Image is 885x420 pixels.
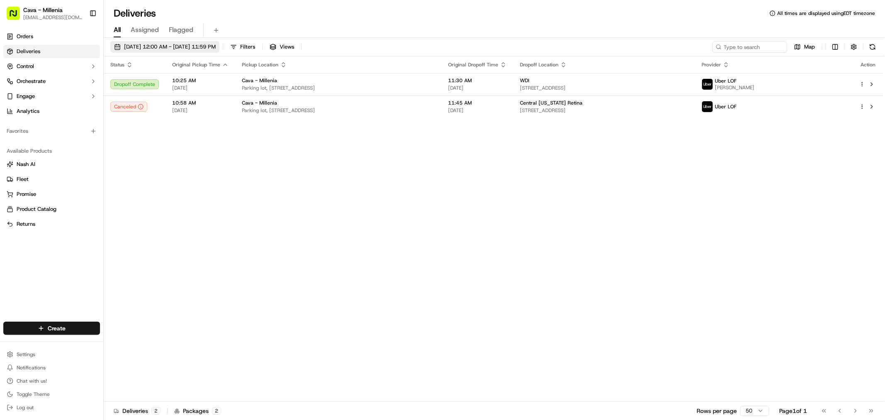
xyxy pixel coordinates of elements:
button: [EMAIL_ADDRESS][DOMAIN_NAME] [23,14,83,21]
span: Central [US_STATE] Retina [520,100,583,106]
img: Nash [8,8,25,25]
div: 💻 [70,186,77,193]
button: Returns [3,217,100,231]
span: Fleet [17,176,29,183]
img: 1736555255976-a54dd68f-1ca7-489b-9aae-adbdc363a1c4 [8,79,23,94]
input: Got a question? Start typing here... [22,54,149,62]
button: See all [129,106,151,116]
span: [DATE] [65,129,82,135]
span: • [69,151,72,158]
span: [DATE] [448,107,507,114]
button: Orchestrate [3,75,100,88]
img: 8571987876998_91fb9ceb93ad5c398215_72.jpg [17,79,32,94]
span: 11:30 AM [448,77,507,84]
span: Original Dropoff Time [448,61,498,68]
span: Returns [17,220,35,228]
a: Nash AI [7,161,97,168]
div: 2 [212,407,221,415]
button: Product Catalog [3,203,100,216]
span: Parking lot, [STREET_ADDRESS] [242,85,435,91]
span: Product Catalog [17,205,56,213]
button: Control [3,60,100,73]
span: [PERSON_NAME] [715,84,754,91]
span: API Documentation [78,186,133,194]
span: Deliveries [17,48,40,55]
span: Notifications [17,364,46,371]
span: Assigned [131,25,159,35]
button: Canceled [110,102,147,112]
span: All [114,25,121,35]
input: Type to search [712,41,787,53]
button: Cava - Millenia [23,6,63,14]
button: Notifications [3,362,100,374]
span: 11:45 AM [448,100,507,106]
span: [STREET_ADDRESS] [520,85,688,91]
span: Map [804,43,815,51]
a: Fleet [7,176,97,183]
a: 💻API Documentation [67,182,137,197]
div: 📗 [8,186,15,193]
button: Fleet [3,173,100,186]
span: 10:25 AM [172,77,229,84]
div: Packages [174,407,221,415]
span: Provider [702,61,721,68]
div: 2 [151,407,161,415]
div: Favorites [3,125,100,138]
img: Cava Millenia [8,121,22,134]
button: Create [3,322,100,335]
span: Cava Millenia [26,129,59,135]
span: Orchestrate [17,78,46,85]
a: Analytics [3,105,100,118]
span: Pickup Location [242,61,278,68]
span: Settings [17,351,35,358]
span: [DATE] [448,85,507,91]
span: Cava - Millenia [242,100,277,106]
span: Control [17,63,34,70]
div: Deliveries [114,407,161,415]
img: uber-new-logo.jpeg [702,79,713,90]
div: Past conversations [8,108,56,115]
button: Map [790,41,819,53]
span: Toggle Theme [17,391,50,398]
a: Returns [7,220,97,228]
span: 10:58 AM [172,100,229,106]
button: Start new chat [141,82,151,92]
a: Powered byPylon [59,205,100,212]
button: Engage [3,90,100,103]
span: Create [48,324,66,332]
span: • [61,129,63,135]
span: Promise [17,190,36,198]
a: Deliveries [3,45,100,58]
span: [DATE] [73,151,90,158]
span: Orders [17,33,33,40]
span: Flagged [169,25,193,35]
span: Filters [240,43,255,51]
img: uber-new-logo.jpeg [702,101,713,112]
span: Uber LOF [715,78,736,84]
button: Log out [3,402,100,413]
span: Engage [17,93,35,100]
img: Asif Zaman Khan [8,143,22,156]
div: Available Products [3,144,100,158]
a: Orders [3,30,100,43]
button: Toggle Theme [3,388,100,400]
div: Page 1 of 1 [779,407,807,415]
button: Filters [227,41,259,53]
div: Start new chat [37,79,136,88]
span: WDI [520,77,529,84]
span: Knowledge Base [17,186,63,194]
span: Log out [17,404,34,411]
span: Dropoff Location [520,61,558,68]
button: Settings [3,349,100,360]
p: Welcome 👋 [8,33,151,46]
button: Cava - Millenia[EMAIL_ADDRESS][DOMAIN_NAME] [3,3,86,23]
button: Promise [3,188,100,201]
a: 📗Knowledge Base [5,182,67,197]
button: Chat with us! [3,375,100,387]
span: Parking lot, [STREET_ADDRESS] [242,107,435,114]
p: Rows per page [697,407,737,415]
img: 1736555255976-a54dd68f-1ca7-489b-9aae-adbdc363a1c4 [17,151,23,158]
